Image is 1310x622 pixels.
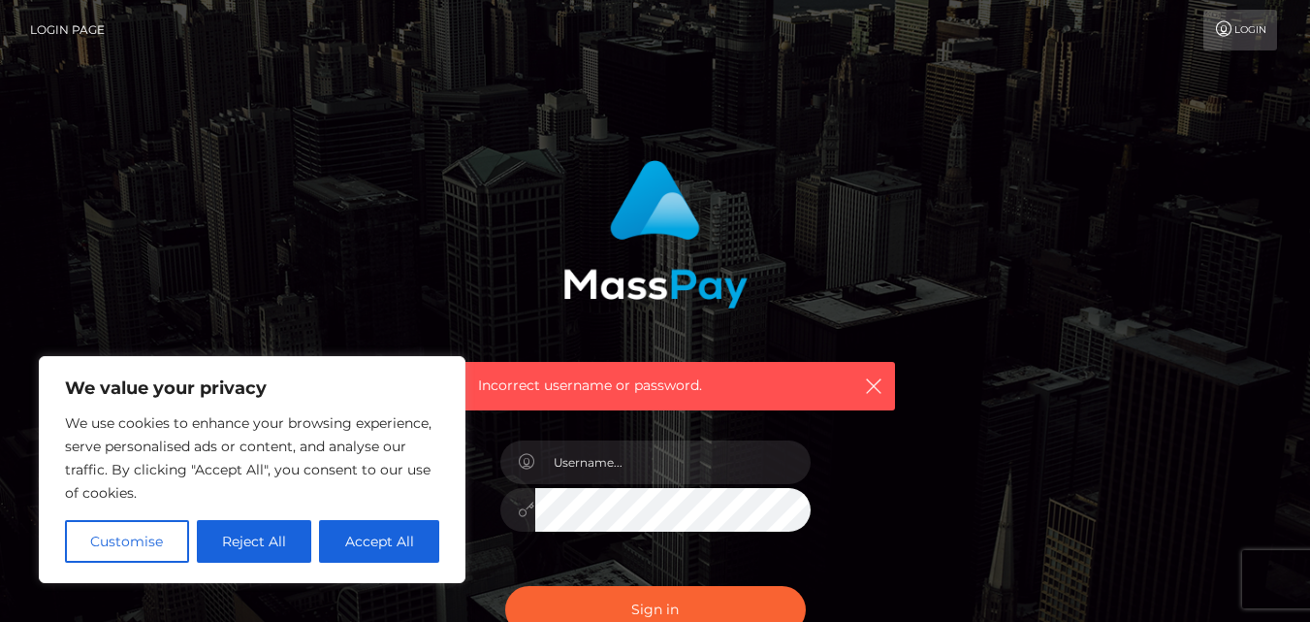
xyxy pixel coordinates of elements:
span: Incorrect username or password. [478,376,832,396]
button: Customise [65,520,189,563]
button: Reject All [197,520,312,563]
img: MassPay Login [563,160,748,309]
p: We value your privacy [65,376,439,400]
div: We value your privacy [39,356,465,583]
p: We use cookies to enhance your browsing experience, serve personalised ads or content, and analys... [65,411,439,505]
a: Login Page [30,10,105,50]
button: Accept All [319,520,439,563]
a: Login [1203,10,1277,50]
input: Username... [535,441,811,484]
